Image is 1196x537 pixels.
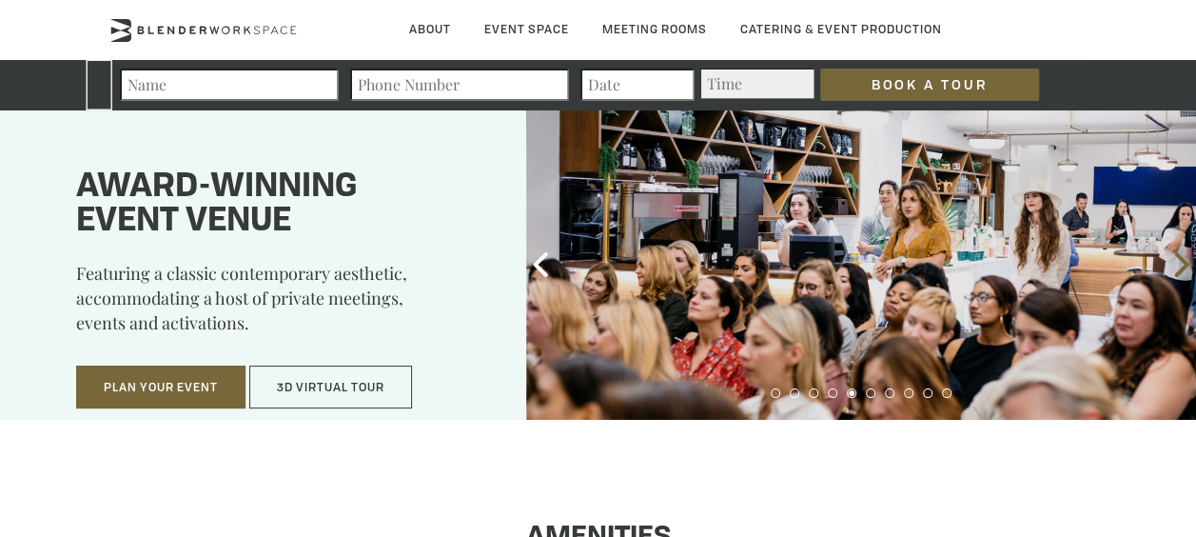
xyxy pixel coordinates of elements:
input: Date [580,69,695,101]
button: Plan Your Event [76,366,245,409]
h1: Award-winning event venue [76,170,479,239]
input: Phone Number [350,69,569,101]
p: Featuring a classic contemporary aesthetic, accommodating a host of private meetings, events and ... [76,261,479,348]
input: Name [120,69,339,101]
input: Book a Tour [820,69,1039,101]
button: 3D Virtual Tour [249,366,412,409]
